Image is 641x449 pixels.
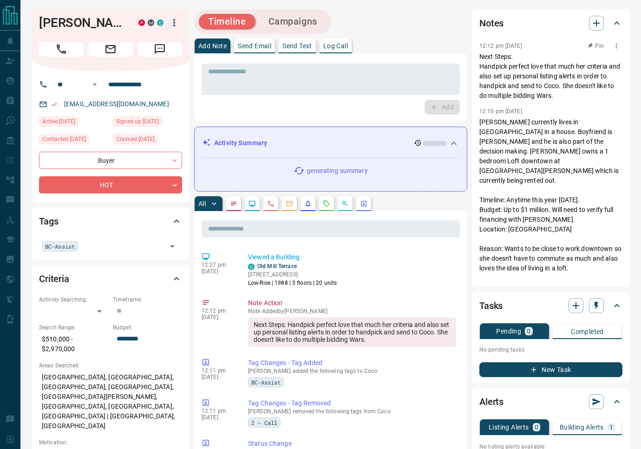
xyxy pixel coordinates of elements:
div: Buyer [39,152,182,169]
p: 12:12 pm [DATE] [479,43,522,49]
p: Areas Searched: [39,361,182,370]
p: Budget: [113,323,182,332]
p: Add Note [198,43,227,49]
p: Note Added by [PERSON_NAME] [248,308,456,314]
div: Thu Aug 14 2025 [39,116,108,129]
p: 12:11 pm [202,367,234,374]
svg: Emails [286,200,293,207]
p: [DATE] [202,268,234,275]
svg: Opportunities [341,200,349,207]
span: 2 - Call [251,418,277,427]
span: Signed up [DATE] [116,117,159,126]
div: Fri Feb 24 2023 [39,134,108,147]
p: [GEOGRAPHIC_DATA], [GEOGRAPHIC_DATA], [GEOGRAPHIC_DATA], [GEOGRAPHIC_DATA], [GEOGRAPHIC_DATA][PER... [39,370,182,434]
button: Open [89,79,100,90]
p: Send Email [238,43,271,49]
a: [EMAIL_ADDRESS][DOMAIN_NAME] [64,100,169,108]
button: Timeline [199,14,255,29]
h2: Alerts [479,394,504,409]
p: [DATE] [202,374,234,380]
span: Contacted [DATE] [42,135,86,144]
p: Status Change [248,439,456,449]
h2: Tasks [479,298,503,313]
svg: Listing Alerts [304,200,312,207]
p: Actively Searching: [39,295,108,304]
p: 1 [609,424,613,430]
p: generating summary [307,166,367,176]
span: Message [137,42,182,57]
p: Next Steps: Handpick perfect love that much her criteria and also set up personal listing alerts ... [479,52,622,101]
p: 12:11 pm [202,408,234,414]
h2: Criteria [39,271,69,286]
div: mrloft.ca [148,19,154,26]
p: Motivation: [39,438,182,447]
div: Activity Summary [202,135,459,152]
div: Tasks [479,295,622,317]
div: condos.ca [157,19,164,26]
h2: Tags [39,214,58,229]
p: Tag Changes - Tag Removed [248,398,456,408]
button: Open [166,240,179,253]
p: No pending tasks [479,343,622,357]
p: 12:12 pm [202,308,234,314]
p: 0 [527,328,530,334]
svg: Agent Actions [360,200,367,207]
svg: Requests [323,200,330,207]
button: Pin [582,42,609,50]
p: [PERSON_NAME] added the following tags to Coco [248,368,456,374]
p: Timeframe: [113,295,182,304]
span: BC-Assist [251,378,281,387]
p: Viewed a Building [248,252,456,262]
p: 12:27 pm [202,262,234,268]
div: property.ca [138,19,145,26]
button: New Task [479,362,622,377]
div: Notes [479,12,622,34]
span: Claimed [DATE] [116,135,155,144]
p: $510,000 - $2,970,000 [39,332,108,357]
p: Note Action [248,298,456,308]
h1: [PERSON_NAME] [39,15,124,30]
svg: Calls [267,200,275,207]
button: Campaigns [259,14,327,29]
p: Pending [496,328,521,334]
p: Log Call [323,43,348,49]
svg: Email Verified [51,101,58,108]
h2: Notes [479,16,504,31]
div: Sun Oct 16 2016 [113,116,182,129]
p: Activity Summary [214,138,267,148]
p: Low-Rise | 1988 | 3 floors | 20 units [248,279,337,287]
span: BC-Assist [45,242,75,251]
p: [PERSON_NAME] removed the following tags from Coco [248,408,456,415]
div: Alerts [479,391,622,413]
p: Send Text [282,43,312,49]
p: Search Range: [39,323,108,332]
span: Active [DATE] [42,117,75,126]
p: Listing Alerts [489,424,529,430]
svg: Lead Browsing Activity [249,200,256,207]
p: [PERSON_NAME] currently lives in [GEOGRAPHIC_DATA] in a house. Boyfriend is [PERSON_NAME] and he ... [479,117,622,390]
p: All [198,200,206,207]
div: HOT [39,176,182,193]
p: [DATE] [202,414,234,421]
span: Call [39,42,84,57]
p: Tag Changes - Tag Added [248,358,456,368]
p: [STREET_ADDRESS] [248,270,337,279]
div: Wed Feb 14 2024 [113,134,182,147]
div: condos.ca [248,263,255,270]
p: Completed [571,328,604,335]
span: Email [88,42,133,57]
p: 0 [535,424,538,430]
svg: Notes [230,200,237,207]
p: [DATE] [202,314,234,321]
p: Building Alerts [560,424,604,430]
p: 12:10 pm [DATE] [479,108,522,115]
div: Next Steps: Handpick perfect love that much her criteria and also set up personal listing alerts ... [248,317,456,347]
div: Criteria [39,268,182,290]
div: Tags [39,210,182,232]
a: Old Mill Terrace [257,263,297,269]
